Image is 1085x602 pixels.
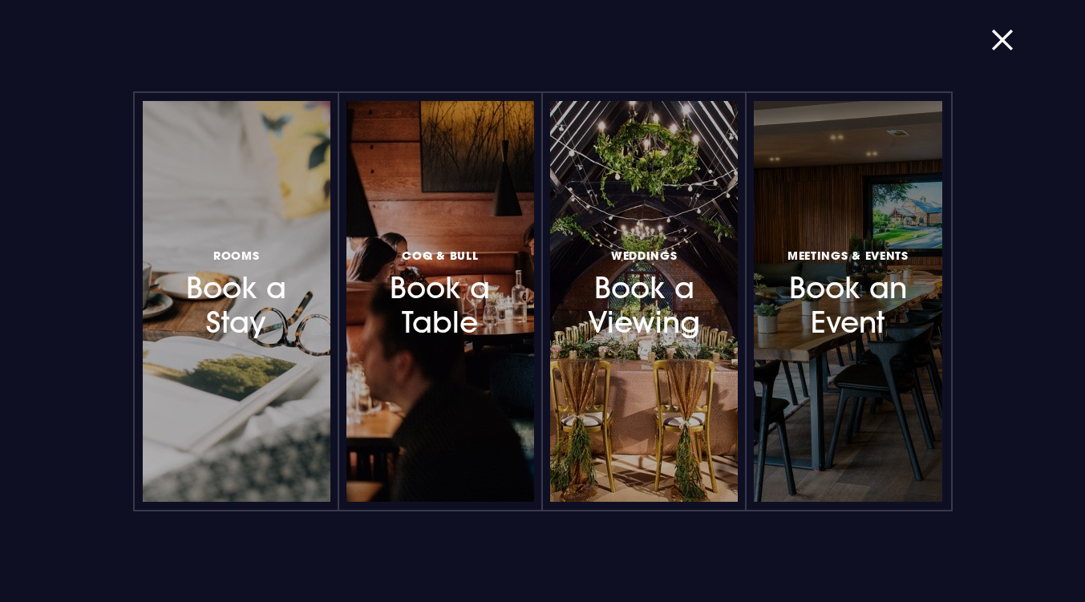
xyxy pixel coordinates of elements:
a: RoomsBook a Stay [143,101,330,502]
h3: Book a Table [378,245,503,341]
h3: Book an Event [785,245,910,341]
a: WeddingsBook a Viewing [550,101,738,502]
h3: Book a Viewing [581,245,706,341]
h3: Book a Stay [174,245,299,341]
span: Weddings [611,248,678,263]
span: Rooms [213,248,260,263]
a: Meetings & EventsBook an Event [754,101,941,502]
span: Meetings & Events [787,248,909,263]
span: Coq & Bull [402,248,478,263]
a: Coq & BullBook a Table [346,101,534,502]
